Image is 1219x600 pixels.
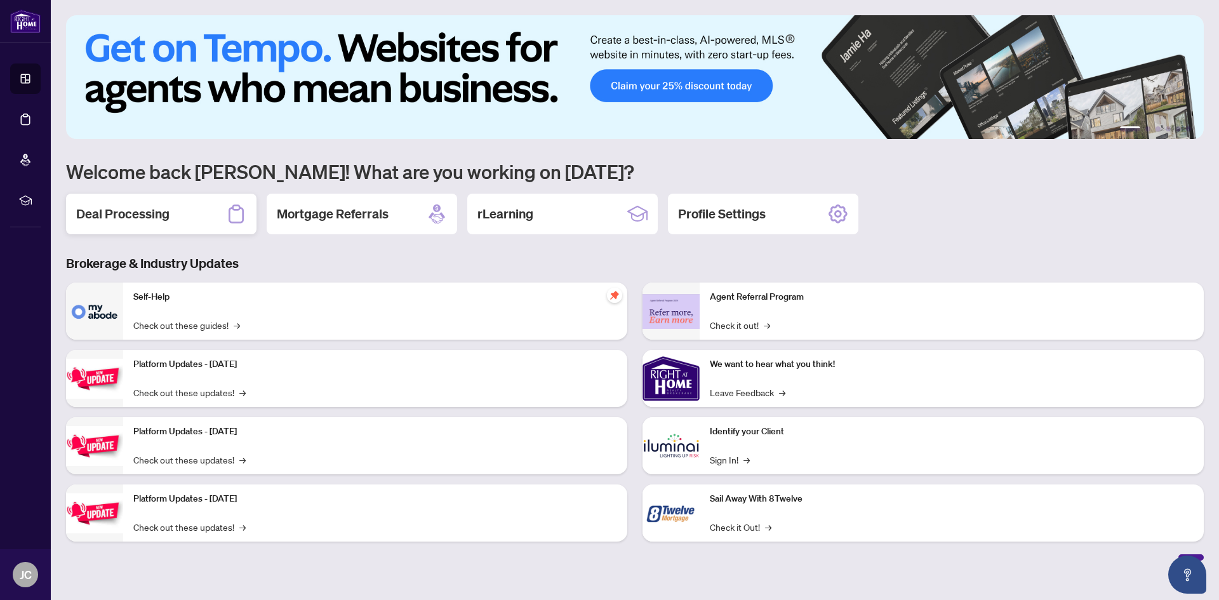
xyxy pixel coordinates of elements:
[1120,126,1140,131] button: 1
[779,385,785,399] span: →
[277,205,389,223] h2: Mortgage Referrals
[133,492,617,506] p: Platform Updates - [DATE]
[133,453,246,467] a: Check out these updates!→
[133,357,617,371] p: Platform Updates - [DATE]
[234,318,240,332] span: →
[20,566,32,583] span: JC
[1186,126,1191,131] button: 6
[710,385,785,399] a: Leave Feedback→
[66,493,123,533] img: Platform Updates - June 23, 2025
[710,453,750,467] a: Sign In!→
[66,15,1204,139] img: Slide 0
[1166,126,1171,131] button: 4
[133,425,617,439] p: Platform Updates - [DATE]
[710,357,1194,371] p: We want to hear what you think!
[76,205,170,223] h2: Deal Processing
[1156,126,1161,131] button: 3
[710,290,1194,304] p: Agent Referral Program
[239,385,246,399] span: →
[66,283,123,340] img: Self-Help
[710,318,770,332] a: Check it out!→
[643,417,700,474] img: Identify your Client
[477,205,533,223] h2: rLearning
[764,318,770,332] span: →
[710,425,1194,439] p: Identify your Client
[133,318,240,332] a: Check out these guides!→
[710,492,1194,506] p: Sail Away With 8Twelve
[1176,126,1181,131] button: 5
[1145,126,1150,131] button: 2
[66,359,123,399] img: Platform Updates - July 21, 2025
[239,453,246,467] span: →
[10,10,41,33] img: logo
[643,350,700,407] img: We want to hear what you think!
[607,288,622,303] span: pushpin
[66,159,1204,183] h1: Welcome back [PERSON_NAME]! What are you working on [DATE]?
[765,520,771,534] span: →
[643,294,700,329] img: Agent Referral Program
[66,426,123,466] img: Platform Updates - July 8, 2025
[710,520,771,534] a: Check it Out!→
[678,205,766,223] h2: Profile Settings
[133,290,617,304] p: Self-Help
[239,520,246,534] span: →
[743,453,750,467] span: →
[133,520,246,534] a: Check out these updates!→
[133,385,246,399] a: Check out these updates!→
[66,255,1204,272] h3: Brokerage & Industry Updates
[643,484,700,542] img: Sail Away With 8Twelve
[1168,556,1206,594] button: Open asap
